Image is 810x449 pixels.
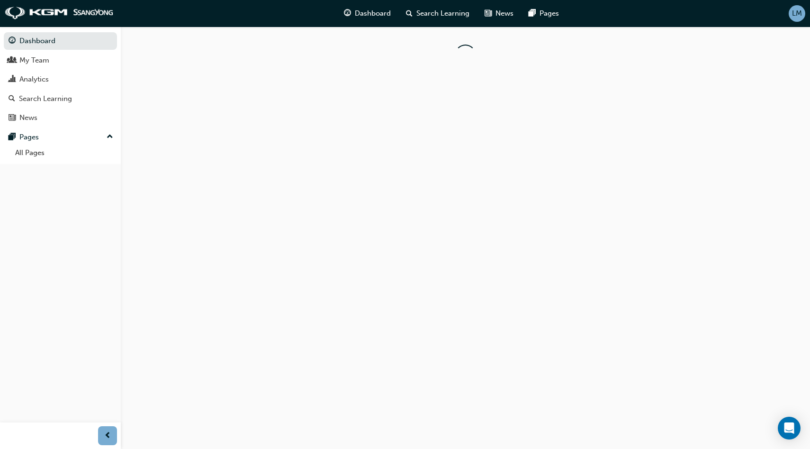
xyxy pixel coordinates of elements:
a: Dashboard [4,32,117,50]
button: Pages [4,128,117,146]
img: kgm [5,7,114,20]
span: search-icon [9,95,15,103]
span: pages-icon [529,8,536,19]
a: My Team [4,52,117,69]
span: Pages [540,8,559,19]
span: chart-icon [9,75,16,84]
span: search-icon [406,8,413,19]
a: guage-iconDashboard [336,4,398,23]
div: Open Intercom Messenger [778,417,801,440]
a: News [4,109,117,127]
span: up-icon [107,131,113,143]
a: Analytics [4,71,117,88]
div: Pages [19,132,39,143]
div: Analytics [19,74,49,85]
a: news-iconNews [477,4,521,23]
span: pages-icon [9,133,16,142]
span: Search Learning [416,8,469,19]
a: pages-iconPages [521,4,567,23]
span: people-icon [9,56,16,65]
span: news-icon [485,8,492,19]
span: news-icon [9,114,16,122]
a: All Pages [11,146,117,160]
div: My Team [19,55,49,66]
button: LM [789,5,805,22]
span: guage-icon [344,8,351,19]
span: guage-icon [9,37,16,46]
div: Search Learning [19,93,72,104]
div: News [19,112,37,123]
button: DashboardMy TeamAnalyticsSearch LearningNews [4,30,117,128]
span: Dashboard [355,8,391,19]
span: LM [792,8,802,19]
span: prev-icon [104,430,111,442]
a: search-iconSearch Learning [398,4,477,23]
span: News [495,8,513,19]
a: Search Learning [4,90,117,108]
